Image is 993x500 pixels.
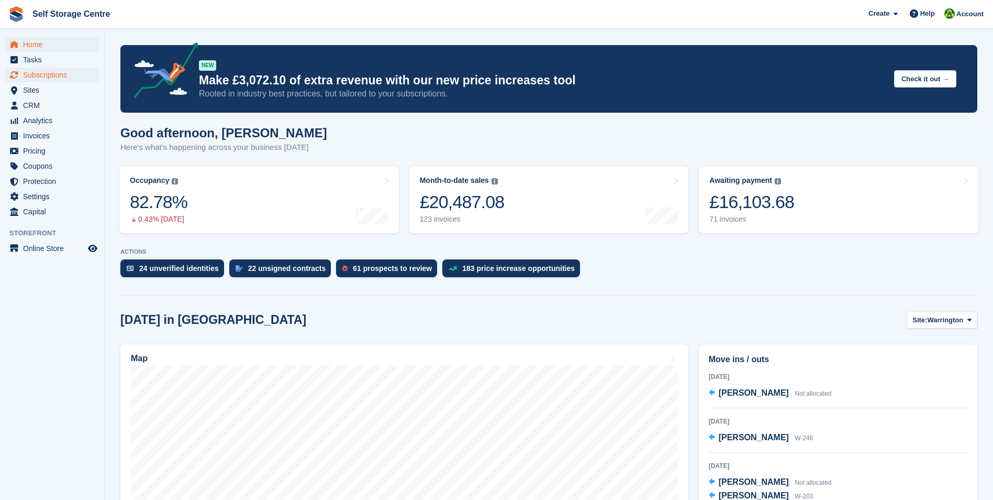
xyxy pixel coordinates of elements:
[23,204,86,219] span: Capital
[23,113,86,128] span: Analytics
[956,9,984,19] span: Account
[492,178,498,184] img: icon-info-grey-7440780725fd019a000dd9b08b2336e03edf1995a4989e88bcd33f0948082b44.svg
[709,176,772,185] div: Awaiting payment
[5,52,99,67] a: menu
[5,189,99,204] a: menu
[5,128,99,143] a: menu
[709,476,832,490] a: [PERSON_NAME] Not allocated
[23,241,86,256] span: Online Store
[719,433,789,442] span: [PERSON_NAME]
[775,178,781,184] img: icon-info-grey-7440780725fd019a000dd9b08b2336e03edf1995a4989e88bcd33f0948082b44.svg
[120,259,229,282] a: 24 unverified identities
[23,52,86,67] span: Tasks
[8,6,24,22] img: stora-icon-8386f47178a22dfd0bd8f6a31ec36ba5ce8667c1dd55bd0f319d3a0aa187defe.svg
[5,204,99,219] a: menu
[131,354,148,363] h2: Map
[795,390,831,397] span: Not allocated
[125,42,198,102] img: price-adjustments-announcement-icon-8257ccfd72463d97f412b2fc003d46551f7dbcb40ab6d574587a9cd5c0d94...
[23,159,86,173] span: Coupons
[9,228,104,238] span: Storefront
[86,242,99,255] a: Preview store
[5,159,99,173] a: menu
[709,372,967,382] div: [DATE]
[236,265,243,271] img: contract_signature_icon-13c848040528278c33f63329250d36e43548de30e8caae1d1a13099fd9432cc5.svg
[709,191,794,213] div: £16,103.68
[127,265,134,271] img: verify_identity-adf6edd0f0f0b5bbfe63781bf79b02c33cf7c696d77639b501bdc392416b5a36.svg
[709,417,967,426] div: [DATE]
[795,434,813,442] span: W-246
[130,215,187,224] div: 0.43% [DATE]
[442,259,585,282] a: 183 price increase opportunities
[342,265,348,271] img: prospect-51fa495bee0391a8d652442698ab0144808aea92771e9ea1ae160a38d050c398.svg
[229,259,337,282] a: 22 unsigned contracts
[894,70,956,88] button: Check it out →
[120,248,977,255] p: ACTIONS
[5,241,99,256] a: menu
[420,215,505,224] div: 123 invoices
[23,68,86,82] span: Subscriptions
[907,311,977,329] button: Site: Warrington
[709,215,794,224] div: 71 invoices
[5,174,99,189] a: menu
[23,37,86,52] span: Home
[139,264,219,273] div: 24 unverified identities
[868,8,889,19] span: Create
[420,176,489,185] div: Month-to-date sales
[5,37,99,52] a: menu
[449,266,457,271] img: price_increase_opportunities-93ffe204e8149a01c8c9dc8f82e8f89637d9d84a8eef4429ea346261dce0b2c0.svg
[709,387,832,400] a: [PERSON_NAME] Not allocated
[5,144,99,158] a: menu
[912,315,927,325] span: Site:
[120,142,327,154] p: Here's what's happening across your business [DATE]
[23,83,86,97] span: Sites
[199,60,216,71] div: NEW
[23,174,86,189] span: Protection
[353,264,432,273] div: 61 prospects to review
[172,178,178,184] img: icon-info-grey-7440780725fd019a000dd9b08b2336e03edf1995a4989e88bcd33f0948082b44.svg
[120,126,327,140] h1: Good afternoon, [PERSON_NAME]
[5,83,99,97] a: menu
[927,315,963,325] span: Warrington
[23,189,86,204] span: Settings
[199,88,886,100] p: Rooted in industry best practices, but tailored to your subscriptions.
[28,5,114,23] a: Self Storage Centre
[699,167,978,233] a: Awaiting payment £16,103.68 71 invoices
[130,191,187,213] div: 82.78%
[795,493,813,500] span: W-203
[920,8,935,19] span: Help
[23,144,86,158] span: Pricing
[5,113,99,128] a: menu
[5,68,99,82] a: menu
[248,264,326,273] div: 22 unsigned contracts
[719,491,789,500] span: [PERSON_NAME]
[23,128,86,143] span: Invoices
[719,388,789,397] span: [PERSON_NAME]
[119,167,399,233] a: Occupancy 82.78% 0.43% [DATE]
[420,191,505,213] div: £20,487.08
[199,73,886,88] p: Make £3,072.10 of extra revenue with our new price increases tool
[120,313,306,327] h2: [DATE] in [GEOGRAPHIC_DATA]
[130,176,169,185] div: Occupancy
[462,264,575,273] div: 183 price increase opportunities
[709,353,967,366] h2: Move ins / outs
[709,461,967,471] div: [DATE]
[336,259,442,282] a: 61 prospects to review
[795,479,831,486] span: Not allocated
[5,98,99,113] a: menu
[709,431,813,445] a: [PERSON_NAME] W-246
[719,477,789,486] span: [PERSON_NAME]
[23,98,86,113] span: CRM
[944,8,955,19] img: Diane Williams
[409,167,689,233] a: Month-to-date sales £20,487.08 123 invoices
